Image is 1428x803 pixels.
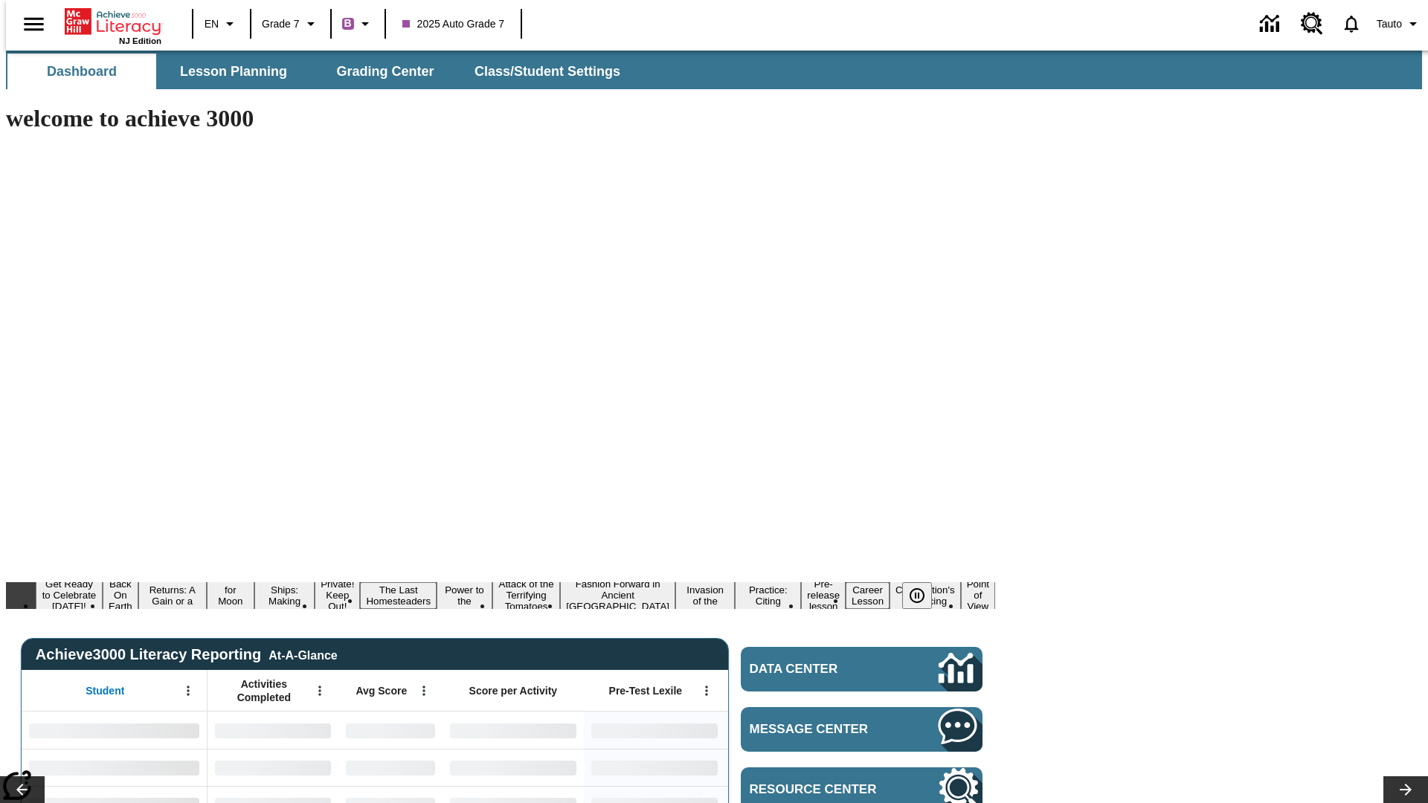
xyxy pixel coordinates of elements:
[402,16,505,32] span: 2025 Auto Grade 7
[1292,4,1332,44] a: Resource Center, Will open in new tab
[413,680,435,702] button: Open Menu
[12,2,56,46] button: Open side menu
[36,646,338,663] span: Achieve3000 Literacy Reporting
[315,576,360,614] button: Slide 6 Private! Keep Out!
[86,684,124,697] span: Student
[138,571,207,620] button: Slide 3 Free Returns: A Gain or a Drain?
[735,571,801,620] button: Slide 12 Mixed Practice: Citing Evidence
[675,571,735,620] button: Slide 11 The Invasion of the Free CD
[103,576,138,614] button: Slide 2 Back On Earth
[7,54,156,89] button: Dashboard
[309,680,331,702] button: Open Menu
[1383,776,1428,803] button: Lesson carousel, Next
[360,582,437,609] button: Slide 7 The Last Homesteaders
[65,5,161,45] div: Home
[846,582,890,609] button: Slide 14 Career Lesson
[475,63,620,80] span: Class/Student Settings
[215,677,313,704] span: Activities Completed
[6,54,634,89] div: SubNavbar
[750,722,894,737] span: Message Center
[492,576,560,614] button: Slide 9 Attack of the Terrifying Tomatoes
[205,16,219,32] span: EN
[1332,4,1371,43] a: Notifications
[801,576,846,614] button: Slide 13 Pre-release lesson
[437,571,492,620] button: Slide 8 Solar Power to the People
[356,684,407,697] span: Avg Score
[262,16,300,32] span: Grade 7
[344,14,352,33] span: B
[36,576,103,614] button: Slide 1 Get Ready to Celebrate Juneteenth!
[741,707,982,752] a: Message Center
[961,576,995,614] button: Slide 16 Point of View
[560,576,675,614] button: Slide 10 Fashion Forward in Ancient Rome
[311,54,460,89] button: Grading Center
[207,571,254,620] button: Slide 4 Time for Moon Rules?
[902,582,932,609] button: Pause
[208,749,338,786] div: No Data,
[198,10,245,37] button: Language: EN, Select a language
[338,749,443,786] div: No Data,
[336,10,380,37] button: Boost Class color is purple. Change class color
[268,646,337,662] div: At-A-Glance
[336,63,434,80] span: Grading Center
[463,54,632,89] button: Class/Student Settings
[256,10,326,37] button: Grade: Grade 7, Select a grade
[750,662,889,677] span: Data Center
[609,684,683,697] span: Pre-Test Lexile
[750,782,894,797] span: Resource Center
[902,582,947,609] div: Pause
[890,571,961,620] button: Slide 15 The Constitution's Balancing Act
[254,571,315,620] button: Slide 5 Cruise Ships: Making Waves
[65,7,161,36] a: Home
[1377,16,1402,32] span: Tauto
[695,680,718,702] button: Open Menu
[338,712,443,749] div: No Data,
[208,712,338,749] div: No Data,
[119,36,161,45] span: NJ Edition
[177,680,199,702] button: Open Menu
[6,105,995,132] h1: welcome to achieve 3000
[741,647,982,691] a: Data Center
[47,63,117,80] span: Dashboard
[1251,4,1292,45] a: Data Center
[159,54,308,89] button: Lesson Planning
[180,63,287,80] span: Lesson Planning
[6,51,1422,89] div: SubNavbar
[469,684,558,697] span: Score per Activity
[1371,10,1428,37] button: Profile/Settings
